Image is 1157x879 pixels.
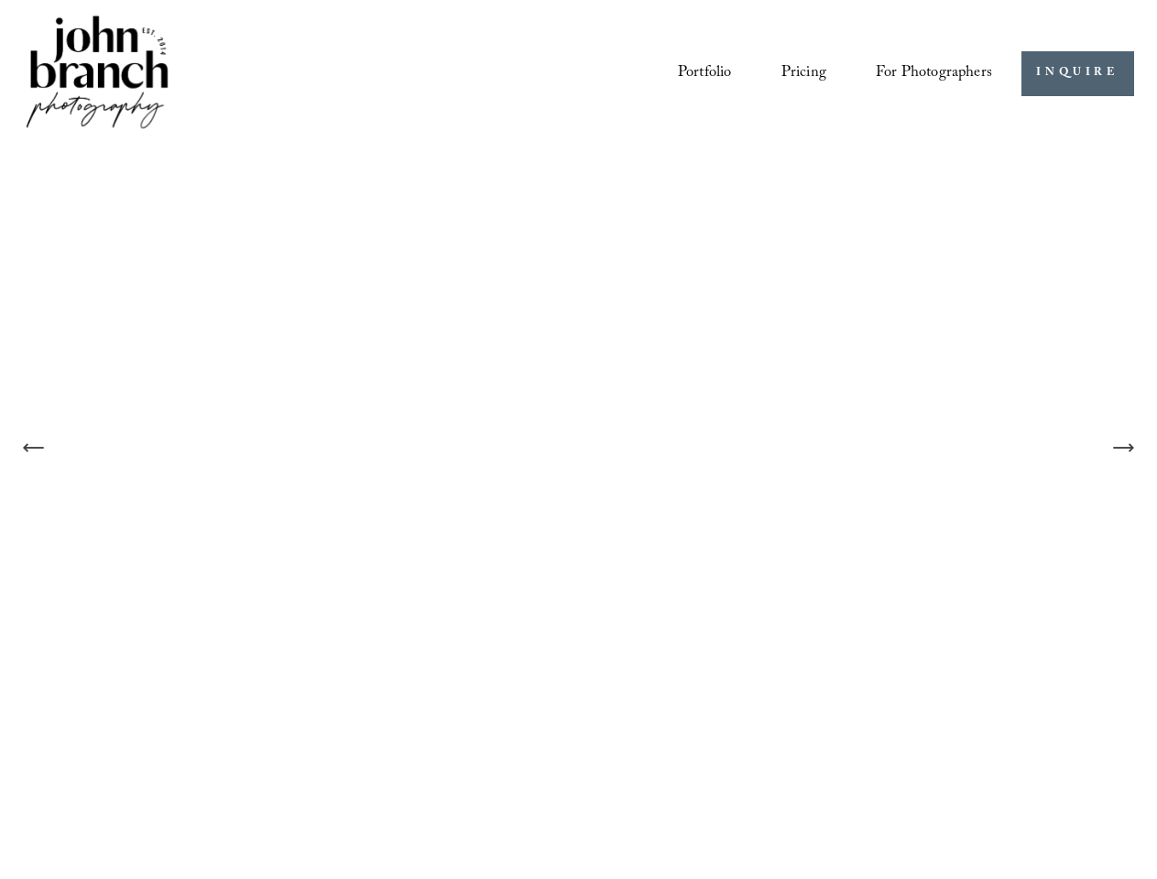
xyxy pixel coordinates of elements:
[1103,428,1143,468] button: Next Slide
[14,428,54,468] button: Previous Slide
[781,57,826,90] a: Pricing
[876,59,992,89] span: For Photographers
[678,57,732,90] a: Portfolio
[1021,51,1134,96] a: INQUIRE
[876,57,992,90] a: folder dropdown
[23,12,171,136] img: John Branch IV Photography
